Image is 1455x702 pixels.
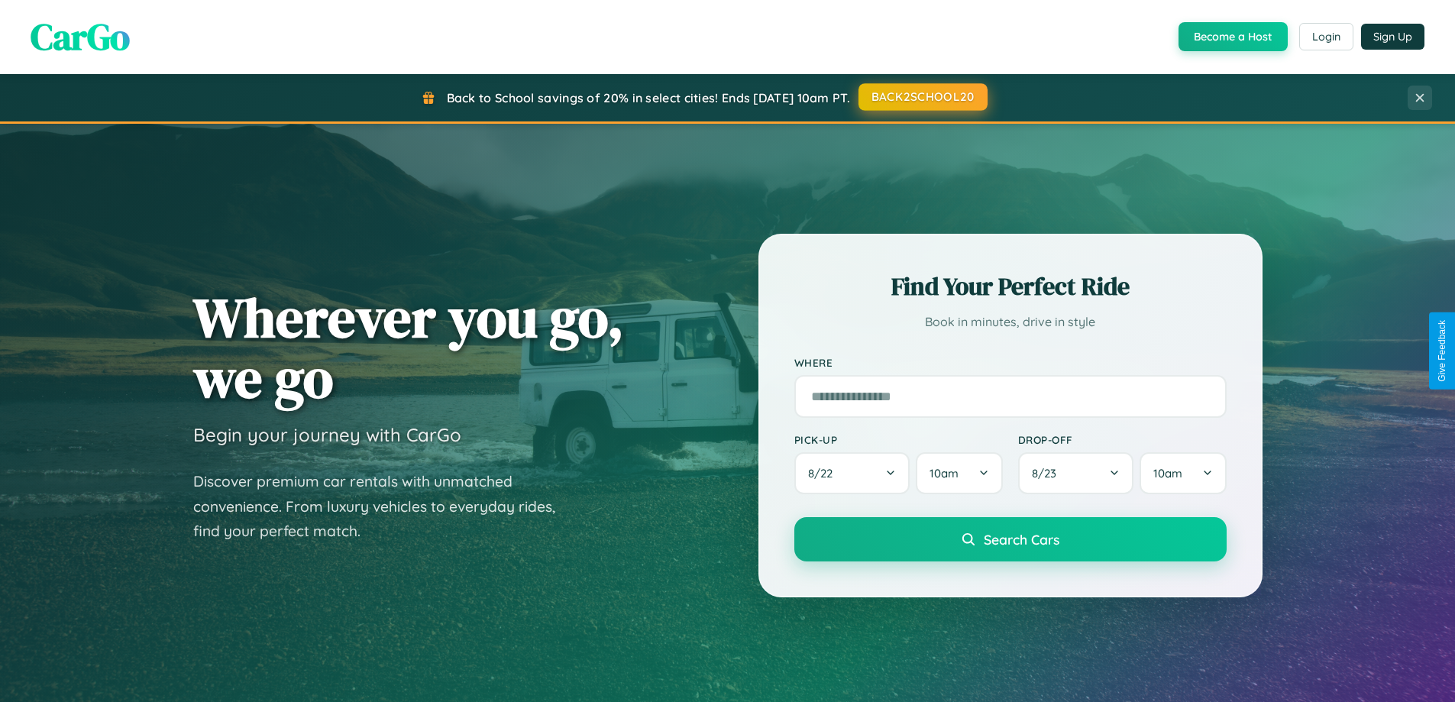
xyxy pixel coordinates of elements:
button: 10am [916,452,1002,494]
h1: Wherever you go, we go [193,287,624,408]
span: 8 / 23 [1032,466,1064,480]
button: Sign Up [1361,24,1424,50]
h2: Find Your Perfect Ride [794,270,1227,303]
span: 8 / 22 [808,466,840,480]
button: Login [1299,23,1353,50]
label: Where [794,356,1227,369]
button: Search Cars [794,517,1227,561]
button: 8/23 [1018,452,1134,494]
span: 10am [1153,466,1182,480]
label: Pick-up [794,433,1003,446]
span: Search Cars [984,531,1059,548]
span: CarGo [31,11,130,62]
p: Book in minutes, drive in style [794,311,1227,333]
button: BACK2SCHOOL20 [858,83,988,111]
button: Become a Host [1179,22,1288,51]
button: 10am [1140,452,1226,494]
span: Back to School savings of 20% in select cities! Ends [DATE] 10am PT. [447,90,850,105]
div: Give Feedback [1437,320,1447,382]
label: Drop-off [1018,433,1227,446]
p: Discover premium car rentals with unmatched convenience. From luxury vehicles to everyday rides, ... [193,469,575,544]
h3: Begin your journey with CarGo [193,423,461,446]
span: 10am [930,466,959,480]
button: 8/22 [794,452,910,494]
